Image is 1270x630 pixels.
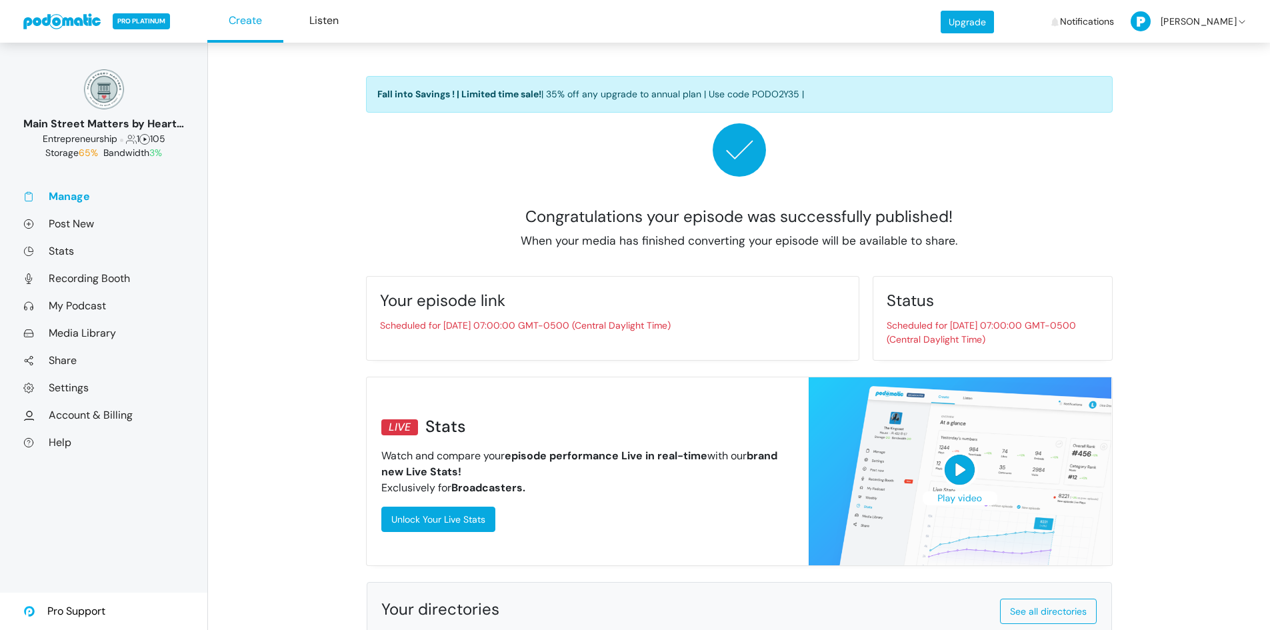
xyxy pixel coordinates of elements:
h1: Congratulations your episode was successfully published! [366,193,1113,227]
div: Your episode link [380,290,845,311]
span: 3% [149,147,162,159]
a: Post New [23,217,184,231]
strong: Broadcasters. [451,481,525,495]
strong: Fall into Savings ! | Limited time sale! [377,88,541,100]
a: My Podcast [23,299,184,313]
span: Bandwidth [103,147,162,159]
div: Status [887,290,1099,311]
span: PRO PLATINUM [113,13,170,29]
a: Pro Support [23,593,105,630]
a: Fall into Savings ! | Limited time sale!| 35% off any upgrade to annual plan | Use code PODO2Y35 | [366,76,1113,113]
a: See all directories [1000,599,1097,624]
p: Scheduled for [DATE] 07:00:00 GMT-0500 (Central Daylight Time) [887,319,1099,347]
span: Storage [45,147,101,159]
span: Episodes [139,133,150,145]
img: P-50-ab8a3cff1f42e3edaa744736fdbd136011fc75d0d07c0e6946c3d5a70d29199b.png [1131,11,1151,31]
div: 1 105 [23,132,184,146]
img: 150x150_17130234.png [84,69,124,109]
div: Main Street Matters by Heart on [GEOGRAPHIC_DATA] [23,116,184,132]
span: [PERSON_NAME] [1161,2,1237,41]
a: Recording Booth [23,271,184,285]
a: Upgrade [941,11,994,33]
div: LIVE [381,419,418,435]
strong: brand new Live Stats! [381,449,777,479]
img: realtime_stats_post_publish-4ad72b1805500be0dca0d13900fca126d4c730893a97a1902b9a1988259ee90b.png [809,377,1111,565]
p: Watch and compare your with our Exclusively for [381,448,781,496]
a: Stats [23,244,184,258]
a: Media Library [23,326,184,340]
a: Manage [23,189,184,203]
strong: episode performance Live in real-time [505,449,707,463]
a: Account & Billing [23,408,184,422]
a: Settings [23,381,184,395]
p: Scheduled for [DATE] 07:00:00 GMT-0500 (Central Daylight Time) [380,319,845,333]
div: Your directories [381,599,854,619]
a: [PERSON_NAME] [1131,2,1247,41]
p: When your media has finished converting your episode will be available to share. [366,232,1113,249]
span: Notifications [1060,2,1114,41]
h3: Stats [381,417,781,437]
a: Help [23,435,184,449]
a: Listen [286,1,362,43]
a: Unlock Your Live Stats [381,507,495,532]
a: Share [23,353,184,367]
a: Create [207,1,283,43]
span: 65% [79,147,98,159]
span: Business: Entrepreneurship [43,133,117,145]
span: Followers [126,133,137,145]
